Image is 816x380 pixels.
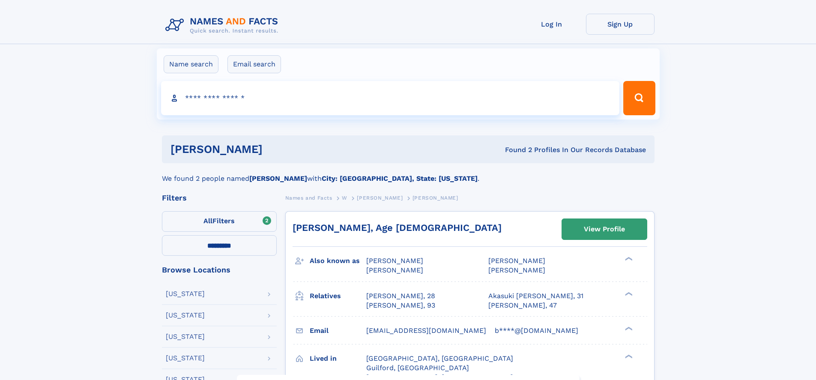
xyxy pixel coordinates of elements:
[488,266,545,274] span: [PERSON_NAME]
[384,145,646,155] div: Found 2 Profiles In Our Records Database
[366,364,469,372] span: Guilford, [GEOGRAPHIC_DATA]
[162,163,655,184] div: We found 2 people named with .
[249,174,307,183] b: [PERSON_NAME]
[366,257,423,265] span: [PERSON_NAME]
[357,192,403,203] a: [PERSON_NAME]
[488,257,545,265] span: [PERSON_NAME]
[310,351,366,366] h3: Lived in
[366,291,435,301] a: [PERSON_NAME], 28
[342,195,347,201] span: W
[170,144,384,155] h1: [PERSON_NAME]
[293,222,502,233] a: [PERSON_NAME], Age [DEMOGRAPHIC_DATA]
[623,81,655,115] button: Search Button
[203,217,212,225] span: All
[285,192,332,203] a: Names and Facts
[623,256,633,262] div: ❯
[162,194,277,202] div: Filters
[164,55,218,73] label: Name search
[366,326,486,335] span: [EMAIL_ADDRESS][DOMAIN_NAME]
[310,323,366,338] h3: Email
[166,333,205,340] div: [US_STATE]
[322,174,478,183] b: City: [GEOGRAPHIC_DATA], State: [US_STATE]
[366,266,423,274] span: [PERSON_NAME]
[166,312,205,319] div: [US_STATE]
[166,355,205,362] div: [US_STATE]
[357,195,403,201] span: [PERSON_NAME]
[623,353,633,359] div: ❯
[366,301,435,310] a: [PERSON_NAME], 93
[310,289,366,303] h3: Relatives
[586,14,655,35] a: Sign Up
[166,290,205,297] div: [US_STATE]
[366,354,513,362] span: [GEOGRAPHIC_DATA], [GEOGRAPHIC_DATA]
[623,326,633,331] div: ❯
[162,266,277,274] div: Browse Locations
[162,211,277,232] label: Filters
[412,195,458,201] span: [PERSON_NAME]
[517,14,586,35] a: Log In
[310,254,366,268] h3: Also known as
[161,81,620,115] input: search input
[623,291,633,296] div: ❯
[562,219,647,239] a: View Profile
[162,14,285,37] img: Logo Names and Facts
[488,291,583,301] a: Akasuki [PERSON_NAME], 31
[342,192,347,203] a: W
[584,219,625,239] div: View Profile
[488,301,557,310] a: [PERSON_NAME], 47
[227,55,281,73] label: Email search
